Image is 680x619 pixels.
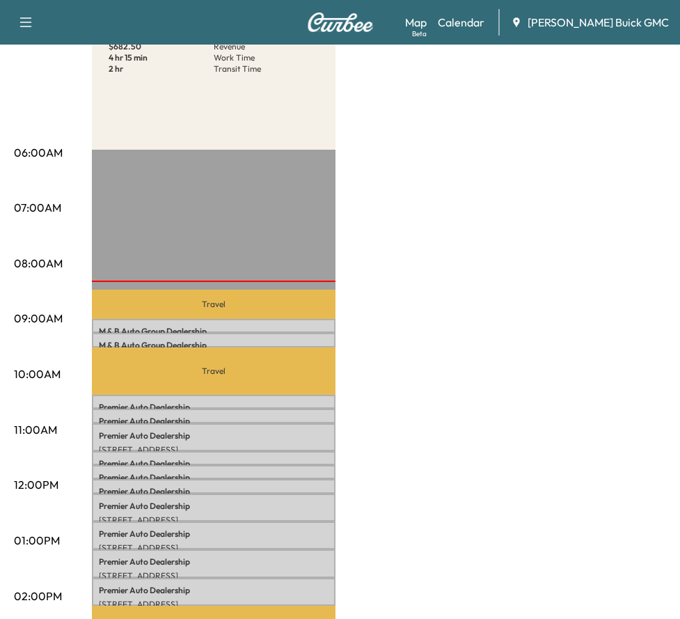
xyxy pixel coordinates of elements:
p: [STREET_ADDRESS] [99,599,329,610]
p: M & B Auto Group Dealership [99,326,329,337]
p: 10:00AM [14,366,61,382]
a: MapBeta [405,14,427,31]
p: 07:00AM [14,199,61,216]
p: Premier Auto Dealership [99,402,329,413]
p: Revenue [214,41,319,52]
p: Work Time [214,52,319,63]
span: [PERSON_NAME] Buick GMC [528,14,669,31]
p: Premier Auto Dealership [99,501,329,512]
p: M & B Auto Group Dealership [99,340,329,351]
p: Premier Auto Dealership [99,528,329,540]
p: 09:00AM [14,310,63,327]
p: Premier Auto Dealership [99,585,329,596]
p: Premier Auto Dealership [99,556,329,567]
img: Curbee Logo [307,13,374,32]
p: Travel [92,290,335,319]
p: 06:00AM [14,144,63,161]
p: [STREET_ADDRESS] [99,444,329,455]
p: 11:00AM [14,421,57,438]
p: Premier Auto Dealership [99,472,329,483]
p: 4 hr 15 min [109,52,214,63]
a: Calendar [438,14,484,31]
p: 01:00PM [14,532,60,549]
p: 08:00AM [14,255,63,272]
div: Beta [412,29,427,39]
p: Transit Time [214,63,319,75]
p: [STREET_ADDRESS] [99,515,329,526]
p: [STREET_ADDRESS] [99,542,329,554]
p: $ 682.50 [109,41,214,52]
p: Travel [92,347,335,395]
p: 02:00PM [14,588,62,604]
p: 12:00PM [14,476,58,493]
p: Premier Auto Dealership [99,458,329,469]
p: 2 hr [109,63,214,75]
p: Premier Auto Dealership [99,416,329,427]
p: [STREET_ADDRESS] [99,570,329,581]
p: Premier Auto Dealership [99,430,329,441]
p: Premier Auto Dealership [99,486,329,497]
